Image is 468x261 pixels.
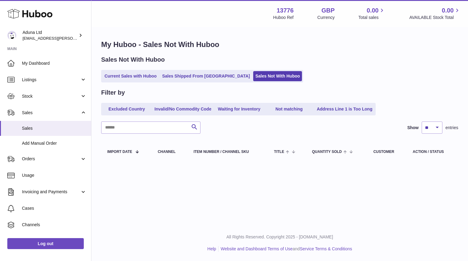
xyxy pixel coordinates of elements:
div: Currency [317,15,335,20]
div: Customer [373,150,400,154]
a: Help [207,246,216,251]
span: Total sales [358,15,385,20]
h2: Sales Not With Huboo [101,56,165,64]
strong: 13776 [277,6,294,15]
a: Current Sales with Huboo [102,71,159,81]
span: [EMAIL_ADDRESS][PERSON_NAME][PERSON_NAME][DOMAIN_NAME] [23,36,155,41]
span: Quantity Sold [312,150,342,154]
span: Cases [22,205,87,211]
span: Channels [22,222,87,228]
span: Orders [22,156,80,162]
a: Not matching [265,104,314,114]
a: Sales Shipped From [GEOGRAPHIC_DATA] [160,71,252,81]
a: Service Terms & Conditions [300,246,352,251]
span: Listings [22,77,80,83]
p: All Rights Reserved. Copyright 2025 - [DOMAIN_NAME] [96,234,463,240]
span: Usage [22,172,87,178]
span: 0.00 [442,6,454,15]
span: 0.00 [367,6,379,15]
span: My Dashboard [22,60,87,66]
span: Title [274,150,284,154]
h1: My Huboo - Sales Not With Huboo [101,40,458,49]
a: Sales Not With Huboo [253,71,302,81]
span: Add Manual Order [22,140,87,146]
a: Log out [7,238,84,249]
span: Sales [22,110,80,116]
li: and [218,246,352,252]
a: 0.00 Total sales [358,6,385,20]
a: Excluded Country [102,104,151,114]
strong: GBP [321,6,335,15]
span: Import date [107,150,132,154]
div: Channel [158,150,182,154]
div: Item Number / Channel SKU [193,150,262,154]
a: Website and Dashboard Terms of Use [221,246,292,251]
div: Huboo Ref [273,15,294,20]
h2: Filter by [101,89,125,97]
div: Action / Status [413,150,452,154]
a: Address Line 1 is Too Long [315,104,375,114]
span: entries [445,125,458,131]
span: AVAILABLE Stock Total [409,15,461,20]
img: deborahe.kamara@aduna.com [7,31,16,40]
span: Sales [22,125,87,131]
div: Aduna Ltd [23,30,77,41]
label: Show [407,125,419,131]
span: Stock [22,93,80,99]
a: 0.00 AVAILABLE Stock Total [409,6,461,20]
a: Waiting for Inventory [215,104,264,114]
a: Invalid/No Commodity Code [152,104,214,114]
span: Invoicing and Payments [22,189,80,195]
